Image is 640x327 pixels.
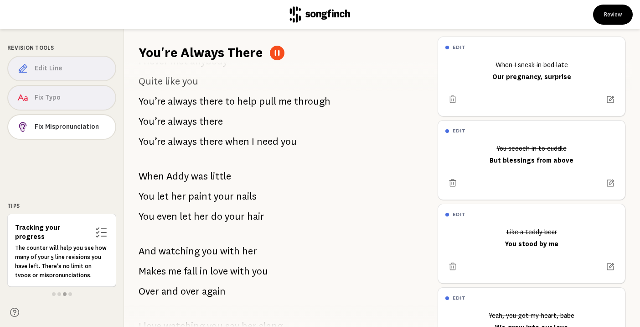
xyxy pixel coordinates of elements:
[247,207,264,226] span: hair
[211,207,222,226] span: do
[157,187,169,206] span: let
[257,132,279,151] span: need
[139,72,163,90] span: Quite
[281,132,297,151] span: you
[139,167,164,185] span: When
[35,122,108,132] span: Fix Mispronunciation
[453,44,465,50] h6: edit
[225,132,249,151] span: when
[202,242,218,260] span: you
[166,167,189,185] span: Addy
[168,132,197,151] span: always
[168,112,197,131] span: always
[159,242,200,260] span: watching
[237,92,257,111] span: help
[200,262,208,280] span: in
[453,128,465,134] h6: edit
[139,132,165,151] span: You’re
[214,187,234,206] span: your
[230,262,250,280] span: with
[252,262,268,280] span: you
[279,92,292,111] span: me
[199,132,223,151] span: there
[194,207,209,226] span: her
[15,243,108,280] p: The counter will help you see how many of your 5 line revisions you have left. There's no limit o...
[242,242,257,260] span: her
[453,295,465,301] h6: edit
[139,187,155,206] span: You
[236,187,257,206] span: nails
[7,44,116,52] div: Revision Tools
[202,282,226,301] span: again
[191,167,208,185] span: was
[593,5,633,25] button: Review
[184,262,197,280] span: fall
[225,207,245,226] span: your
[252,132,254,151] span: I
[161,282,178,301] span: and
[259,92,276,111] span: pull
[210,167,231,185] span: little
[157,207,177,226] span: even
[294,92,330,111] span: through
[139,112,165,131] span: You’re
[453,211,465,217] h6: edit
[182,72,198,90] span: you
[139,44,263,62] h1: You're Always There
[181,282,200,301] span: over
[15,223,90,242] h6: Tracking your progress
[7,202,116,210] div: Tips
[199,92,223,111] span: there
[168,262,181,280] span: me
[199,112,223,131] span: there
[225,92,235,111] span: to
[180,207,191,226] span: let
[139,262,166,280] span: Makes
[139,242,156,260] span: And
[168,92,197,111] span: always
[210,262,228,280] span: love
[7,114,116,140] button: Fix Mispronunciation
[139,207,155,226] span: You
[139,282,159,301] span: Over
[165,72,180,90] span: like
[171,187,186,206] span: her
[220,242,240,260] span: with
[188,187,212,206] span: paint
[139,92,165,111] span: You’re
